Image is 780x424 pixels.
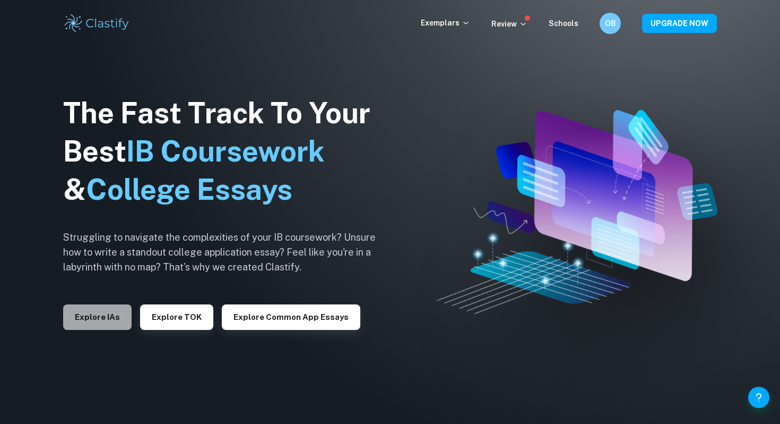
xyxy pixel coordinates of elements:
[222,311,360,321] a: Explore Common App essays
[86,173,292,206] span: College Essays
[600,13,621,34] button: OB
[549,19,578,28] a: Schools
[140,311,213,321] a: Explore TOK
[604,18,617,29] h6: OB
[748,387,769,408] button: Help and Feedback
[63,13,131,34] img: Clastify logo
[63,230,392,275] h6: Struggling to navigate the complexities of your IB coursework? Unsure how to write a standout col...
[63,304,132,330] button: Explore IAs
[642,14,717,33] button: UPGRADE NOW
[222,304,360,330] button: Explore Common App essays
[126,134,325,168] span: IB Coursework
[140,304,213,330] button: Explore TOK
[63,311,132,321] a: Explore IAs
[421,17,470,29] p: Exemplars
[491,18,527,30] p: Review
[437,110,718,313] img: Clastify hero
[63,94,392,209] h1: The Fast Track To Your Best &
